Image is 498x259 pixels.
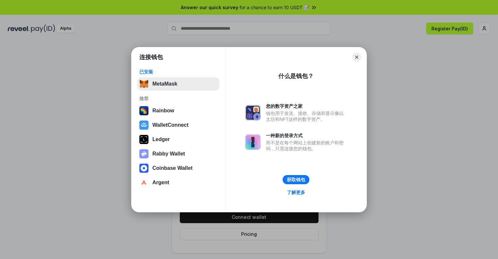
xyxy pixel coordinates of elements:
div: Ledger [152,137,170,142]
img: svg+xml,%3Csvg%20width%3D%2228%22%20height%3D%2228%22%20viewBox%3D%220%200%2028%2028%22%20fill%3D... [139,121,148,130]
div: 了解更多 [287,189,305,195]
img: svg+xml,%3Csvg%20xmlns%3D%22http%3A%2F%2Fwww.w3.org%2F2000%2Fsvg%22%20width%3D%2228%22%20height%3... [139,135,148,144]
div: 获取钱包 [287,177,305,183]
div: MetaMask [152,81,177,87]
button: 获取钱包 [283,175,309,184]
button: Close [352,53,361,62]
button: Rainbow [137,104,219,117]
button: WalletConnect [137,119,219,132]
img: svg+xml,%3Csvg%20fill%3D%22none%22%20height%3D%2233%22%20viewBox%3D%220%200%2035%2033%22%20width%... [139,79,148,89]
img: svg+xml,%3Csvg%20width%3D%22120%22%20height%3D%22120%22%20viewBox%3D%220%200%20120%20120%22%20fil... [139,106,148,115]
div: 您的数字资产之家 [266,103,347,109]
div: 而不是在每个网站上创建新的账户和密码，只需连接您的钱包。 [266,140,347,152]
button: MetaMask [137,77,219,90]
div: 推荐 [139,96,217,102]
div: Rainbow [152,108,174,114]
div: 一种新的登录方式 [266,133,347,138]
img: svg+xml,%3Csvg%20xmlns%3D%22http%3A%2F%2Fwww.w3.org%2F2000%2Fsvg%22%20fill%3D%22none%22%20viewBox... [139,149,148,158]
img: svg+xml,%3Csvg%20width%3D%2228%22%20height%3D%2228%22%20viewBox%3D%220%200%2028%2028%22%20fill%3D... [139,164,148,173]
div: Rabby Wallet [152,151,185,157]
img: svg+xml,%3Csvg%20width%3D%2228%22%20height%3D%2228%22%20viewBox%3D%220%200%2028%2028%22%20fill%3D... [139,178,148,187]
button: Coinbase Wallet [137,162,219,175]
a: 了解更多 [283,188,309,197]
div: 钱包用于发送、接收、存储和显示像以太坊和NFT这样的数字资产。 [266,110,347,122]
img: svg+xml,%3Csvg%20xmlns%3D%22http%3A%2F%2Fwww.w3.org%2F2000%2Fsvg%22%20fill%3D%22none%22%20viewBox... [245,105,261,121]
button: Rabby Wallet [137,147,219,160]
h1: 连接钱包 [139,53,163,61]
div: 已安装 [139,69,217,75]
button: Argent [137,176,219,189]
div: WalletConnect [152,122,189,128]
div: Argent [152,180,169,186]
div: 什么是钱包？ [278,72,314,80]
img: svg+xml,%3Csvg%20xmlns%3D%22http%3A%2F%2Fwww.w3.org%2F2000%2Fsvg%22%20fill%3D%22none%22%20viewBox... [245,134,261,150]
div: Coinbase Wallet [152,165,193,171]
button: Ledger [137,133,219,146]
